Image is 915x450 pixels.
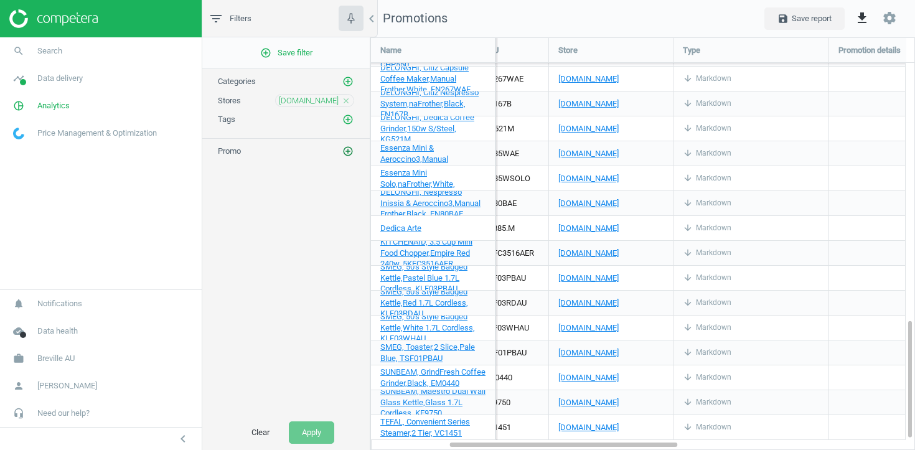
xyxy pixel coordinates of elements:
a: SMEG, Toaster,2 Slice,Pale Blue, TSF01PBAU [380,342,486,364]
span: SUNBEAM, Maestro Dual Wall Glass Kettle,Glass 1.7L Cordless, KE9750 [380,387,486,418]
div: EN85WSOLO [474,166,548,190]
i: arrow_downward [683,372,693,382]
span: Type [683,45,700,56]
i: chevron_left [176,431,190,446]
i: add_circle_outline [342,114,354,125]
button: Apply [289,421,334,444]
span: TEFAL, Convenient Series Steamer,2 Tier, VC1451 [380,417,470,438]
span: Promotion details [838,45,901,56]
span: Categories [218,77,256,86]
div: Markdown [683,123,731,134]
div: Markdown [683,173,731,184]
a: SMEG, 50's Style Badged Kettle,Red 1.7L Cordless, KLF03RDAU [380,286,486,320]
button: get_app [848,4,876,33]
a: [DOMAIN_NAME] [558,148,664,159]
div: KLF03WHAU [474,316,548,340]
div: EN80BAE [474,191,548,215]
div: EM0440 [474,365,548,390]
span: DELONGHI, Nespresso Inissia & Aeroccino3,Manual Frother,Black, EN80BAE [380,187,481,219]
span: Need our help? [37,408,90,419]
button: settings [876,5,903,32]
a: [DOMAIN_NAME] [558,123,664,134]
i: timeline [7,67,30,90]
span: SMEG, 50's Style Badged Kettle,White 1.7L Cordless, KLF03WHAU [380,312,475,344]
div: Markdown [683,223,731,233]
span: SMEG, 50's Style Badged Kettle,Pastel Blue 1.7L Cordless, KLF03PBAU [380,262,467,294]
i: search [7,39,30,63]
i: pie_chart_outlined [7,94,30,118]
a: DELONGHI, Nespresso Essenza Mini Solo,naFrother,White, EN85WSOLO [380,156,486,201]
div: Markdown [683,98,731,109]
span: SMEG, Toaster,2 Slice,Pale Blue, TSF01PBAU [380,342,475,363]
span: SUNBEAM, GrindFresh Coffee Grinder,Black, EM0440 [380,367,486,388]
i: add_circle_outline [342,146,354,157]
a: [DOMAIN_NAME] [558,73,664,85]
div: Markdown [683,73,731,84]
span: Store [558,45,578,56]
a: [DOMAIN_NAME] [558,248,664,259]
div: Markdown [683,397,731,408]
a: SUNBEAM, GrindFresh Coffee Grinder,Black, EM0440 [380,367,486,389]
i: arrow_downward [683,148,693,158]
i: add_circle_outline [260,47,271,59]
a: [DOMAIN_NAME] [558,223,664,234]
div: Markdown [683,372,731,383]
div: Markdown [683,273,731,283]
a: SUNBEAM, Maestro Dual Wall Glass Kettle,Glass 1.7L Cordless, KE9750 [380,386,486,420]
i: arrow_downward [683,98,693,108]
span: DELONGHI, Citiz Capsule Coffee Maker,Manual Frother,White, EN267WAE [380,63,471,95]
img: ajHJNr6hYgQAAAAASUVORK5CYII= [9,9,98,28]
a: [DOMAIN_NAME] [558,298,664,309]
a: TEFAL, Convenient Series Steamer,2 Tier, VC1451 [380,416,486,439]
span: Notifications [37,298,82,309]
i: chevron_left [364,11,379,26]
a: KITCHENAID, 3.5 Cup Mini Food Chopper,Empire Red 240w, 5KFC3516AER [380,237,486,270]
i: arrow_downward [683,298,693,307]
a: [DOMAIN_NAME] [558,322,664,334]
i: close [342,96,350,105]
span: Breville AU [37,353,75,364]
i: work [7,347,30,370]
i: arrow_downward [683,397,693,407]
div: KG521M [474,116,548,141]
button: chevron_left [167,431,199,447]
span: [DOMAIN_NAME] [279,95,339,106]
i: person [7,374,30,398]
div: Markdown [683,198,731,209]
button: Clear [238,421,283,444]
img: wGWNvw8QSZomAAAAABJRU5ErkJggg== [13,128,24,139]
a: DELONGHI, Dedica Coffee Grinder,150w S/Steel, KG521M [380,112,486,146]
div: KLF03PBAU [474,266,548,290]
a: [DOMAIN_NAME] [558,98,664,110]
button: saveSave report [764,7,845,30]
a: DELONGHI, Nespresso Essenza Mini & Aeroccino3,Manual Frother,White, EN85WAE [380,131,486,176]
span: Data health [37,326,78,337]
a: Dedica Arte [380,223,421,234]
i: headset_mic [7,401,30,425]
span: Name [380,45,401,56]
i: save [777,13,789,24]
div: Markdown [683,322,731,333]
span: DELONGHI, Citiz Nespresso System,naFrother,Black, EN167B [380,88,479,120]
i: arrow_downward [683,173,693,183]
i: notifications [7,292,30,316]
i: cloud_done [7,319,30,343]
span: Filters [230,13,251,24]
a: [DOMAIN_NAME] [558,198,664,209]
i: arrow_downward [683,198,693,208]
div: KLF03RDAU [474,291,548,315]
button: add_circle_outlineSave filter [202,40,370,65]
span: KITCHENAID, 3.5 Cup Mini Food Chopper,Empire Red 240w, 5KFC3516AER [380,237,472,269]
button: add_circle_outline [342,113,354,126]
div: TSF01PBAU [474,340,548,365]
i: arrow_downward [683,347,693,357]
a: SMEG, 50's Style Badged Kettle,Pastel Blue 1.7L Cordless, KLF03PBAU [380,261,486,295]
i: arrow_downward [683,322,693,332]
div: EN267WAE [474,67,548,91]
i: arrow_downward [683,223,693,233]
div: KE9750 [474,390,548,415]
a: [DOMAIN_NAME] [558,347,664,359]
span: Dedica Arte [380,223,421,233]
div: Markdown [683,248,731,258]
div: Markdown [683,148,731,159]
